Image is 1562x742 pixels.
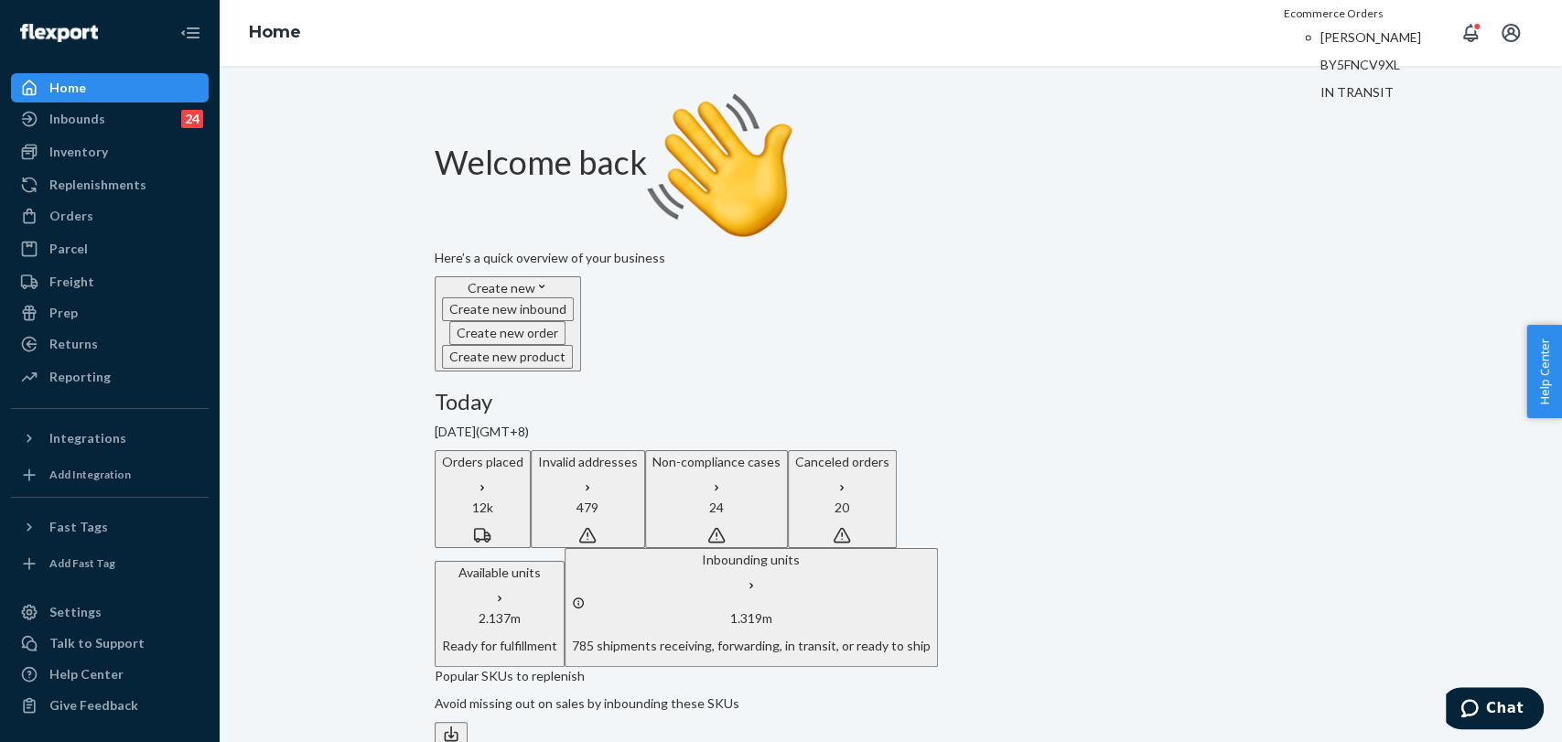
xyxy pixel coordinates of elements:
[457,325,558,340] span: Create new order
[11,201,209,231] a: Orders
[435,390,1348,414] h3: Today
[479,610,521,626] span: 2.137m
[49,467,131,482] div: Add Integration
[49,429,126,447] div: Integrations
[11,691,209,720] button: Give Feedback
[11,170,209,199] a: Replenishments
[49,634,145,652] div: Talk to Support
[11,267,209,296] a: Freight
[11,424,209,453] button: Integrations
[576,500,598,515] span: 479
[49,696,138,715] div: Give Feedback
[49,304,78,322] div: Prep
[172,15,209,51] button: Close Navigation
[11,460,209,489] a: Add Integration
[1526,325,1562,418] button: Help Center
[442,297,574,321] button: Create new inbound
[234,6,316,59] ol: breadcrumbs
[11,660,209,689] a: Help Center
[435,694,1348,713] p: Avoid missing out on sales by inbounding these SKUs
[538,453,638,471] p: Invalid addresses
[249,22,301,42] a: Home
[11,73,209,102] a: Home
[647,93,793,240] img: hand-wave emoji
[788,450,897,548] button: Canceled orders 20
[11,234,209,263] a: Parcel
[1284,7,1449,19] h6: Ecommerce Orders
[1320,83,1449,102] div: IN TRANSIT
[11,597,209,627] a: Settings
[449,321,566,345] button: Create new order
[181,110,203,128] div: 24
[11,329,209,359] a: Returns
[49,176,146,194] div: Replenishments
[442,564,557,582] p: Available units
[11,549,209,578] a: Add Fast Tag
[795,453,889,471] p: Canceled orders
[11,362,209,392] a: Reporting
[1320,28,1449,47] p: [PERSON_NAME]
[49,603,102,621] div: Settings
[11,629,209,658] button: Talk to Support
[652,453,781,471] p: Non-compliance cases
[442,453,523,471] p: Orders placed
[49,518,108,536] div: Fast Tags
[49,143,108,161] div: Inventory
[472,500,493,515] span: 12k
[49,273,94,291] div: Freight
[531,450,645,548] button: Invalid addresses 479
[442,637,557,655] p: Ready for fulfillment
[572,637,931,655] p: 785 shipments receiving, forwarding, in transit, or ready to ship
[835,500,849,515] span: 20
[449,349,566,364] span: Create new product
[49,665,124,683] div: Help Center
[709,500,724,515] span: 24
[11,137,209,167] a: Inventory
[1452,15,1489,51] button: Open notifications
[449,301,566,317] span: Create new inbound
[11,104,209,134] a: Inbounds24
[435,450,531,548] button: Orders placed 12k
[49,240,88,258] div: Parcel
[730,610,772,626] span: 1.319m
[645,450,788,548] button: Non-compliance cases 24
[49,79,86,97] div: Home
[11,512,209,542] button: Fast Tags
[20,24,98,42] img: Flexport logo
[49,555,115,571] div: Add Fast Tag
[1492,15,1529,51] button: Open account menu
[435,93,1348,240] h1: Welcome back
[435,561,565,667] button: Available units2.137mReady for fulfillment
[442,345,573,369] button: Create new product
[435,667,1348,685] p: Popular SKUs to replenish
[1446,687,1544,733] iframe: Opens a widget where you can chat to one of our agents
[49,207,93,225] div: Orders
[572,551,931,569] p: Inbounding units
[565,548,938,667] button: Inbounding units1.319m785 shipments receiving, forwarding, in transit, or ready to ship
[49,368,111,386] div: Reporting
[435,276,581,371] button: Create newCreate new inboundCreate new orderCreate new product
[11,298,209,328] a: Prep
[1320,56,1449,74] p: BY5FNCV9XL
[49,335,98,353] div: Returns
[435,249,1348,267] p: Here’s a quick overview of your business
[435,423,1348,441] p: [DATE] ( GMT+8 )
[49,110,105,128] div: Inbounds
